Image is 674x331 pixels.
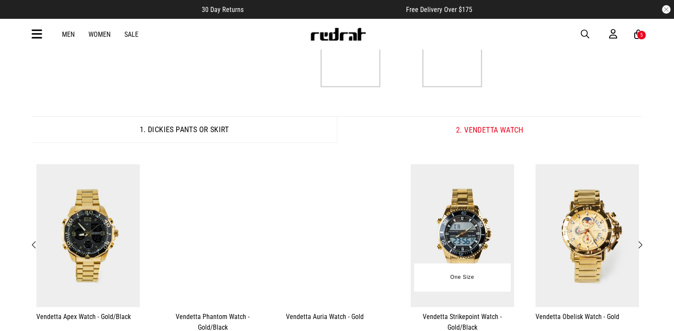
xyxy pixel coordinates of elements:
[29,239,40,251] button: Previous
[36,164,140,307] img: Vendetta Apex Watch - Gold/black in Multi
[634,30,642,39] a: 5
[7,3,32,29] button: Open LiveChat chat widget
[36,311,131,322] a: Vendetta Apex Watch - Gold/Black
[411,164,514,307] img: Vendetta Strikepoint Watch - Gold/black in Multi
[406,6,472,14] span: Free Delivery Over $175
[124,30,138,38] a: Sale
[444,270,481,285] button: One Size
[640,32,643,38] div: 5
[62,30,75,38] a: Men
[536,164,639,307] img: Vendetta Obelisk Watch - Gold in Gold
[337,116,642,143] button: 2. Vendetta Watch
[88,30,111,38] a: Women
[32,116,337,143] button: 1. Dickies Pants or Skirt
[261,5,389,14] iframe: Customer reviews powered by Trustpilot
[161,164,265,307] img: Vendetta Phantom Watch - Gold/black in Multi
[202,6,244,14] span: 30 Day Returns
[286,164,389,307] img: Vendetta Auria Watch - Gold in Gold
[310,28,366,41] img: Redrat logo
[286,311,364,322] a: Vendetta Auria Watch - Gold
[536,311,619,322] a: Vendetta Obelisk Watch - Gold
[635,239,645,251] button: Next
